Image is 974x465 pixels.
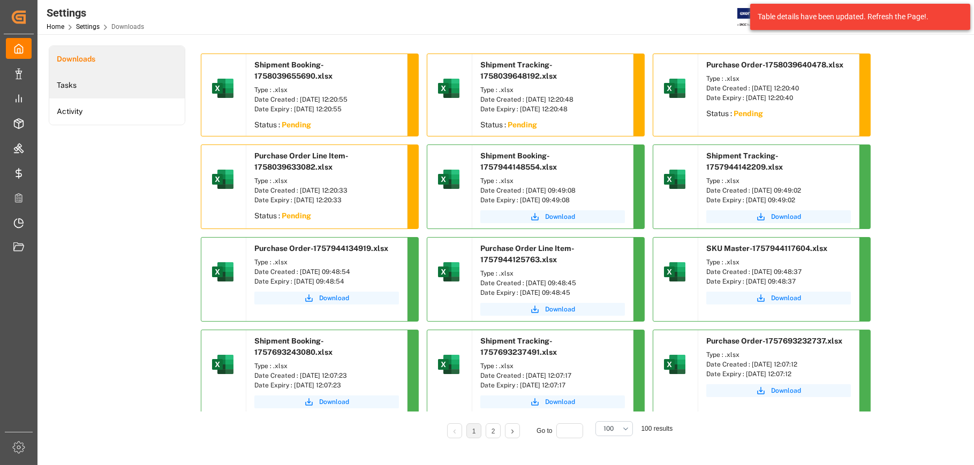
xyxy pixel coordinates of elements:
[595,421,633,436] button: open menu
[706,60,843,69] span: Purchase Order-1758039640478.xlsx
[706,74,851,83] div: Type : .xlsx
[480,85,625,95] div: Type : .xlsx
[254,371,399,380] div: Date Created : [DATE] 12:07:23
[480,151,557,171] span: Shipment Booking-1757944148554.xlsx
[480,176,625,186] div: Type : .xlsx
[662,166,688,192] img: microsoft-excel-2019--v1.png
[641,425,673,432] span: 100 results
[254,395,399,408] button: Download
[436,75,462,101] img: microsoft-excel-2019--v1.png
[758,11,955,22] div: Table details have been updated. Refresh the Page!.
[771,293,801,303] span: Download
[706,151,783,171] span: Shipment Tracking-1757944142209.xlsx
[254,85,399,95] div: Type : .xlsx
[480,244,575,264] span: Purchase Order Line Item-1757944125763.xlsx
[480,380,625,390] div: Date Expiry : [DATE] 12:07:17
[480,60,557,80] span: Shipment Tracking-1758039648192.xlsx
[706,360,851,369] div: Date Created : [DATE] 12:07:12
[254,257,399,267] div: Type : .xlsx
[210,75,236,101] img: microsoft-excel-2019--v1.png
[662,259,688,285] img: microsoft-excel-2019--v1.png
[706,186,851,195] div: Date Created : [DATE] 09:49:02
[254,361,399,371] div: Type : .xlsx
[706,384,851,397] button: Download
[480,278,625,288] div: Date Created : [DATE] 09:48:45
[480,195,625,205] div: Date Expiry : [DATE] 09:49:08
[472,117,633,136] div: Status :
[466,423,481,438] li: 1
[706,83,851,93] div: Date Created : [DATE] 12:20:40
[254,337,333,356] span: Shipment Booking-1757693243080.xlsx
[254,60,333,80] span: Shipment Booking-1758039655690.xlsx
[282,211,311,220] sapn: Pending
[319,397,349,407] span: Download
[49,72,185,98] a: Tasks
[480,186,625,195] div: Date Created : [DATE] 09:49:08
[545,212,575,222] span: Download
[246,208,407,227] div: Status :
[706,257,851,267] div: Type : .xlsx
[254,195,399,205] div: Date Expiry : [DATE] 12:20:33
[480,395,625,408] button: Download
[436,352,462,377] img: microsoft-excel-2019--v1.png
[545,304,575,314] span: Download
[210,352,236,377] img: microsoft-excel-2019--v1.png
[492,428,495,435] a: 2
[706,292,851,304] button: Download
[49,46,185,72] a: Downloads
[706,176,851,186] div: Type : .xlsx
[737,8,774,27] img: Exertis%20JAM%20-%20Email%20Logo.jpg_1722504956.jpg
[254,176,399,186] div: Type : .xlsx
[771,386,801,395] span: Download
[472,428,476,435] a: 1
[662,352,688,377] img: microsoft-excel-2019--v1.png
[76,23,100,31] a: Settings
[706,267,851,277] div: Date Created : [DATE] 09:48:37
[246,117,407,136] div: Status :
[706,337,842,345] span: Purchase Order-1757693232737.xlsx
[436,166,462,192] img: microsoft-excel-2019--v1.png
[480,269,625,278] div: Type : .xlsx
[698,105,859,125] div: Status :
[254,292,399,304] button: Download
[706,210,851,223] button: Download
[771,212,801,222] span: Download
[706,277,851,286] div: Date Expiry : [DATE] 09:48:37
[706,369,851,379] div: Date Expiry : [DATE] 12:07:12
[319,293,349,303] span: Download
[480,337,557,356] span: Shipment Tracking-1757693237491.xlsx
[603,424,614,433] span: 100
[480,104,625,114] div: Date Expiry : [DATE] 12:20:48
[545,397,575,407] span: Download
[210,166,236,192] img: microsoft-excel-2019--v1.png
[537,423,587,438] div: Go to
[480,371,625,380] div: Date Created : [DATE] 12:07:17
[486,423,501,438] li: 2
[480,303,625,316] button: Download
[480,210,625,223] button: Download
[254,104,399,114] div: Date Expiry : [DATE] 12:20:55
[254,186,399,195] div: Date Created : [DATE] 12:20:33
[706,195,851,205] div: Date Expiry : [DATE] 09:49:02
[254,267,399,277] div: Date Created : [DATE] 09:48:54
[254,151,349,171] span: Purchase Order Line Item-1758039633082.xlsx
[47,5,144,21] div: Settings
[254,380,399,390] div: Date Expiry : [DATE] 12:07:23
[480,95,625,104] div: Date Created : [DATE] 12:20:48
[734,109,763,118] sapn: Pending
[210,259,236,285] img: microsoft-excel-2019--v1.png
[49,98,185,125] a: Activity
[706,350,851,360] div: Type : .xlsx
[254,95,399,104] div: Date Created : [DATE] 12:20:55
[282,120,311,129] sapn: Pending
